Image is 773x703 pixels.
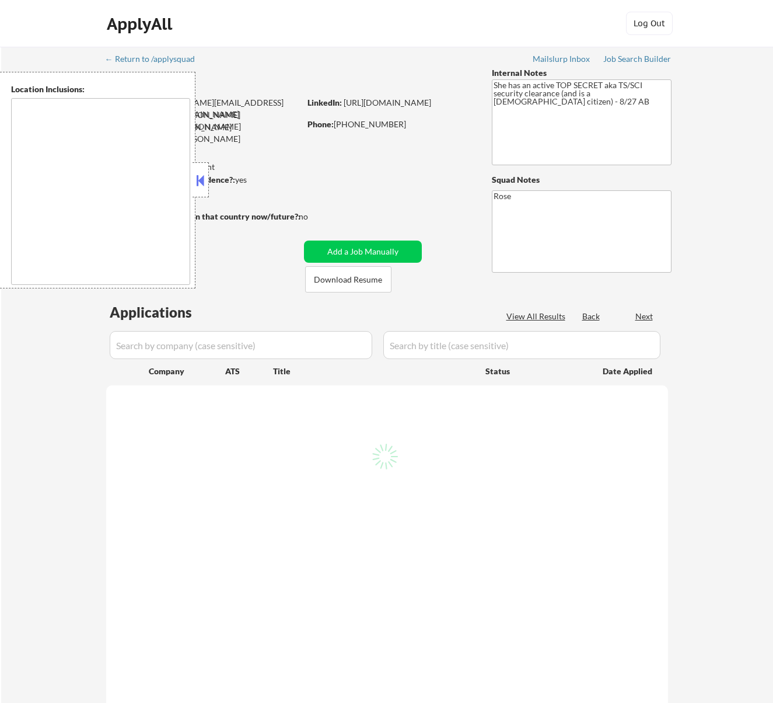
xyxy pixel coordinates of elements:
div: Back [582,311,601,322]
button: Log Out [626,12,673,35]
div: ← Return to /applysquad [105,55,206,63]
div: ApplyAll [107,14,176,34]
div: Mailslurp Inbox [533,55,591,63]
div: Applications [110,305,225,319]
div: no [299,211,332,222]
div: View All Results [506,311,569,322]
input: Search by title (case sensitive) [383,331,660,359]
strong: LinkedIn: [307,98,342,107]
div: Job Search Builder [603,55,671,63]
div: [PERSON_NAME] [106,76,346,91]
a: ← Return to /applysquad [105,54,206,66]
div: Status [485,360,586,381]
div: Date Applied [603,366,654,377]
strong: Phone: [307,119,334,129]
div: Internal Notes [492,67,671,79]
div: Title [273,366,474,377]
div: Next [635,311,654,322]
a: Mailslurp Inbox [533,54,591,66]
button: Add a Job Manually [304,241,422,263]
input: Search by company (case sensitive) [110,331,372,359]
div: [PHONE_NUMBER] [307,119,473,130]
a: [URL][DOMAIN_NAME] [344,98,431,107]
div: Company [149,366,225,377]
div: Squad Notes [492,174,671,186]
div: ATS [225,366,273,377]
div: Location Inclusions: [11,83,191,95]
button: Download Resume [305,266,391,293]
